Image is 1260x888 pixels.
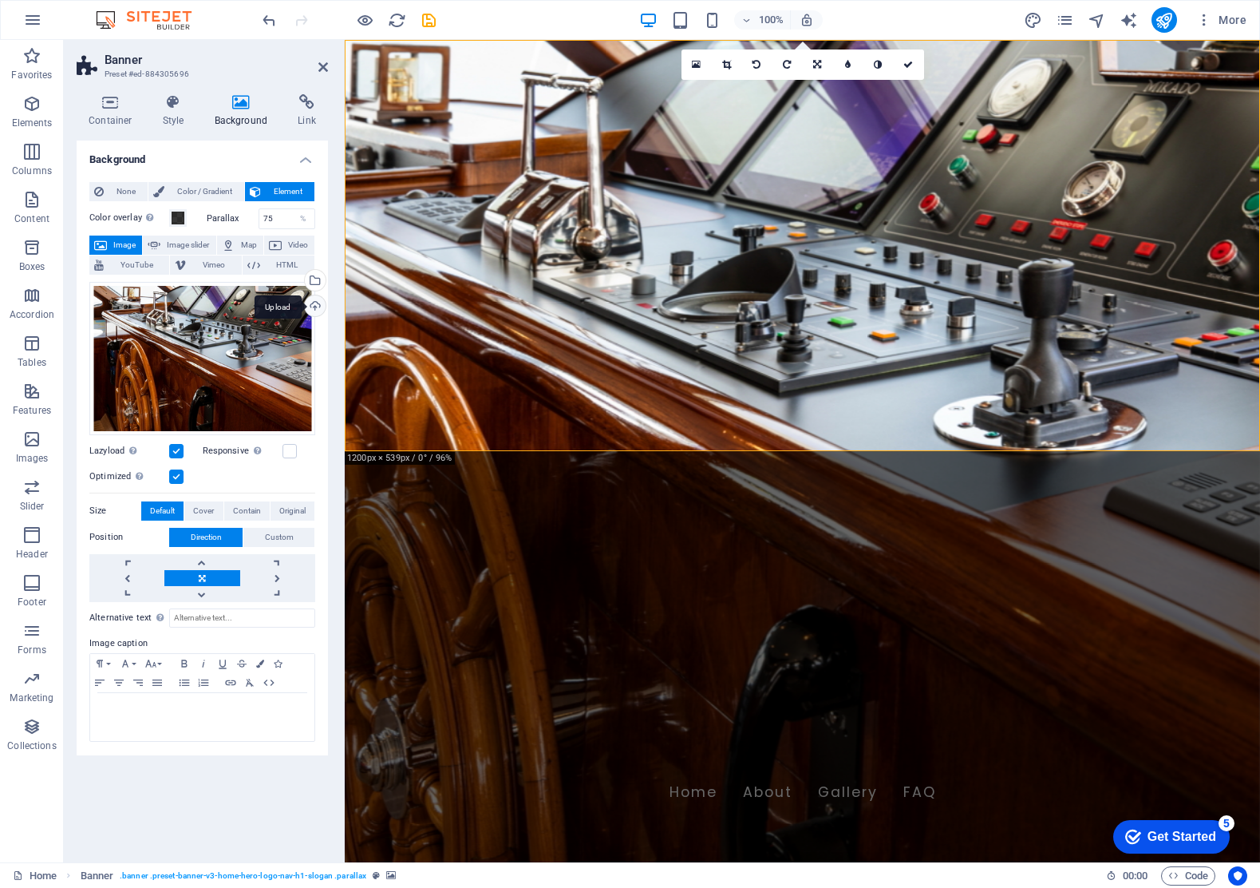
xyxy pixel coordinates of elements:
[734,10,791,30] button: 100%
[89,236,142,255] button: Image
[386,871,396,880] i: This element contains a background
[194,673,213,692] button: Ordered List
[264,236,314,255] button: Video
[1120,11,1138,30] i: AI Writer
[245,182,314,201] button: Element
[105,67,296,81] h3: Preset #ed-884305696
[10,692,53,704] p: Marketing
[1056,11,1074,30] i: Pages (Ctrl+Alt+S)
[148,673,167,692] button: Align Justify
[243,528,314,547] button: Custom
[20,500,45,513] p: Slider
[1123,866,1147,886] span: 00 00
[233,501,261,521] span: Contain
[1161,866,1215,886] button: Code
[14,212,49,225] p: Content
[112,236,137,255] span: Image
[193,501,214,521] span: Cover
[169,609,315,628] input: Alternative text...
[169,528,243,547] button: Direction
[89,528,169,547] label: Position
[18,644,46,656] p: Forms
[150,501,175,521] span: Default
[758,10,784,30] h6: 100%
[863,50,894,80] a: Greyscale
[77,141,328,169] h4: Background
[269,654,286,673] button: Icons
[265,528,294,547] span: Custom
[1190,7,1253,33] button: More
[894,50,924,80] a: Confirm ( ⌘ ⏎ )
[286,236,310,255] span: Video
[1196,12,1246,28] span: More
[10,308,54,321] p: Accordion
[1168,866,1208,886] span: Code
[207,214,259,223] label: Parallax
[191,528,222,547] span: Direction
[271,501,314,521] button: Original
[1088,10,1107,30] button: navigator
[118,3,134,19] div: 5
[16,548,48,561] p: Header
[1134,870,1136,882] span: :
[89,208,169,228] label: Color overlay
[148,182,244,201] button: Color / Gradient
[419,10,438,30] button: save
[203,94,286,128] h4: Background
[12,117,53,129] p: Elements
[16,452,49,465] p: Images
[7,739,56,752] p: Collections
[1024,11,1042,30] i: Design (Ctrl+Alt+Y)
[1120,10,1139,30] button: text_generator
[224,501,270,521] button: Contain
[1155,11,1173,30] i: Publish
[89,467,169,486] label: Optimized
[1024,10,1043,30] button: design
[47,18,116,32] div: Get Started
[203,442,282,461] label: Responsive
[355,10,374,30] button: Click here to leave preview mode and continue editing
[151,94,203,128] h4: Style
[18,356,46,369] p: Tables
[89,501,141,521] label: Size
[92,10,211,30] img: Editor Logo
[279,501,306,521] span: Original
[194,654,213,673] button: Italic (⌘I)
[388,11,406,30] i: Reload page
[800,13,814,27] i: On resize automatically adjust zoom level to fit chosen device.
[1151,7,1177,33] button: publish
[143,236,215,255] button: Image slider
[89,282,315,435] div: MikadoYachtShotS006-9Em3NF9qe8jhBfKEXYlSlA.JPG
[240,673,259,692] button: Clear Formatting
[141,654,167,673] button: Font Size
[420,11,438,30] i: Save (Ctrl+S)
[266,182,310,201] span: Element
[13,866,57,886] a: Click to cancel selection. Double-click to open Pages
[169,182,239,201] span: Color / Gradient
[772,50,803,80] a: Rotate right 90°
[90,673,109,692] button: Align Left
[1228,866,1247,886] button: Usercentrics
[12,165,52,177] p: Columns
[292,209,314,228] div: %
[109,256,164,275] span: YouTube
[105,53,328,67] h2: Banner
[175,654,194,673] button: Bold (⌘B)
[90,654,116,673] button: Paragraph Format
[221,673,240,692] button: Insert Link
[184,501,223,521] button: Cover
[13,404,51,417] p: Features
[165,236,211,255] span: Image slider
[243,256,314,275] button: HTML
[373,871,380,880] i: This element is a customizable preset
[742,50,772,80] a: Rotate left 90°
[286,94,328,128] h4: Link
[251,654,269,673] button: Colors
[681,50,712,80] a: Select files from the file manager, stock photos, or upload file(s)
[120,866,366,886] span: . banner .preset-banner-v3-home-hero-logo-nav-h1-slogan .parallax
[13,8,129,42] div: Get Started 5 items remaining, 0% complete
[141,501,184,521] button: Default
[259,673,278,692] button: HTML
[387,10,406,30] button: reload
[116,654,141,673] button: Font Family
